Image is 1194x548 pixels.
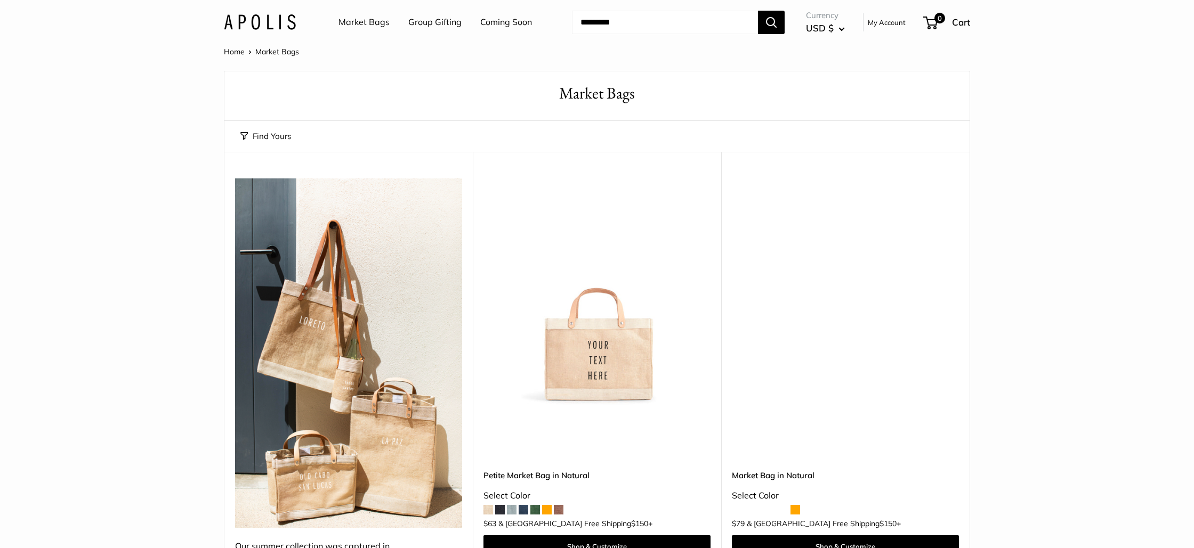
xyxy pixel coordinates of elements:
span: & [GEOGRAPHIC_DATA] Free Shipping + [747,520,901,527]
button: Search [758,11,785,34]
span: Cart [952,17,970,28]
a: 0 Cart [924,14,970,31]
nav: Breadcrumb [224,45,299,59]
a: Petite Market Bag in Natural [483,469,711,481]
img: Apolis [224,14,296,30]
a: Coming Soon [480,14,532,30]
span: $150 [880,519,897,528]
button: USD $ [806,20,845,37]
h1: Market Bags [240,82,954,105]
a: Home [224,47,245,56]
a: My Account [868,16,906,29]
img: Our summer collection was captured in Todos Santos, where time slows down and color pops. [235,178,462,528]
input: Search... [572,11,758,34]
span: & [GEOGRAPHIC_DATA] Free Shipping + [498,520,652,527]
span: 0 [934,13,945,23]
img: Petite Market Bag in Natural [483,178,711,405]
div: Select Color [732,488,959,504]
span: $63 [483,519,496,528]
div: Select Color [483,488,711,504]
a: Group Gifting [408,14,462,30]
span: $79 [732,519,745,528]
a: Market Bag in NaturalMarket Bag in Natural [732,178,959,405]
a: Market Bag in Natural [732,469,959,481]
span: Currency [806,8,845,23]
span: Market Bags [255,47,299,56]
span: USD $ [806,22,834,34]
a: Market Bags [338,14,390,30]
span: $150 [631,519,648,528]
a: Petite Market Bag in Naturaldescription_Effortless style that elevates every moment [483,178,711,405]
button: Find Yours [240,129,291,144]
